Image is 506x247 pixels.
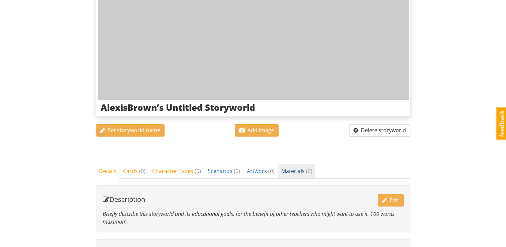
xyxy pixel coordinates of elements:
h4: Description [103,196,145,203]
button: Delete storyworld [349,124,410,137]
span: Scenarios [208,167,240,175]
span: Character Types [152,167,201,175]
span: Delete storyworld [353,127,406,134]
span: Cards [123,167,145,175]
h3: AlexisBrown’s Untitled Storyworld [101,103,406,112]
span: Materials [281,167,312,175]
em: Briefly describe this storyworld and its educational goals, for the benefit of other teachers who... [103,210,395,225]
span: ( 0 ) [195,167,201,175]
button: Add Image [235,124,279,137]
button: Set storyworld name [96,124,165,137]
span: Details [99,167,116,175]
span: ( 0 ) [268,167,275,175]
span: Set storyworld name [100,127,160,134]
span: ( 0 ) [139,167,145,175]
button: Edit [378,194,404,207]
span: Artwork [247,167,275,175]
span: Edit [382,196,399,204]
span: ( 0 ) [234,167,240,175]
span: ( 0 ) [306,167,312,175]
span: Add Image [239,127,274,134]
